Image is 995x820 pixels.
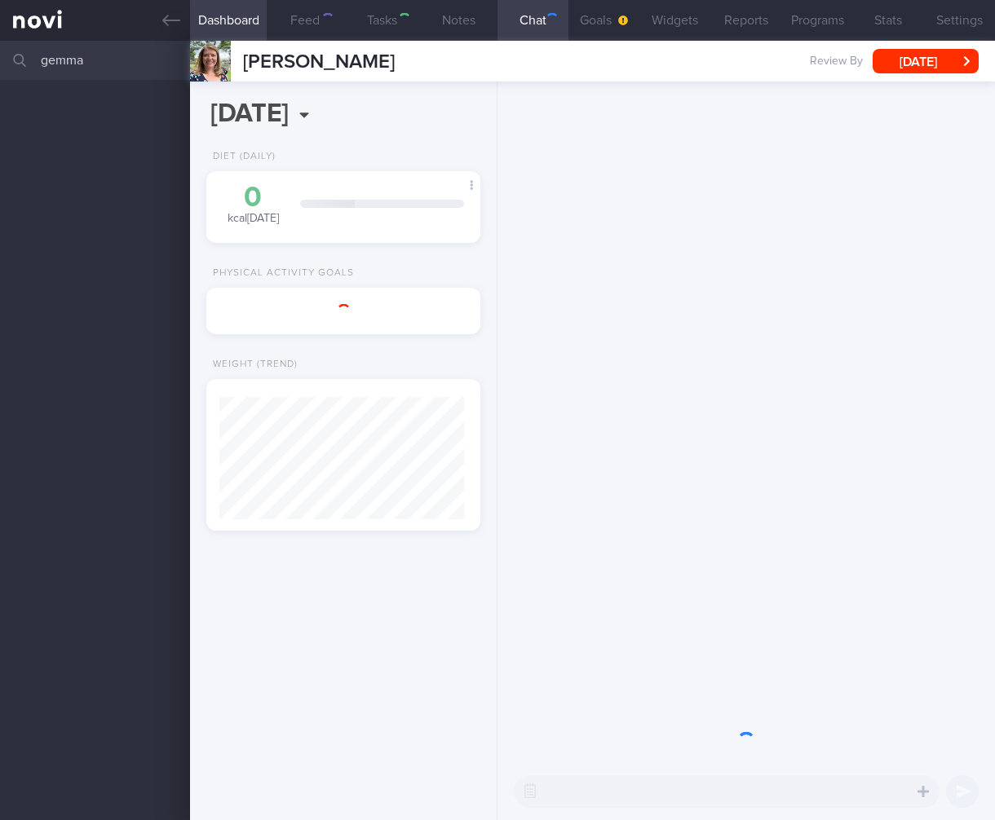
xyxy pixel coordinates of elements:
div: 0 [223,183,284,212]
span: Review By [810,55,863,69]
div: Physical Activity Goals [206,267,354,280]
span: [PERSON_NAME] [243,52,395,72]
div: Diet (Daily) [206,151,276,163]
button: [DATE] [873,49,979,73]
div: Weight (Trend) [206,359,298,371]
div: kcal [DATE] [223,183,284,227]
